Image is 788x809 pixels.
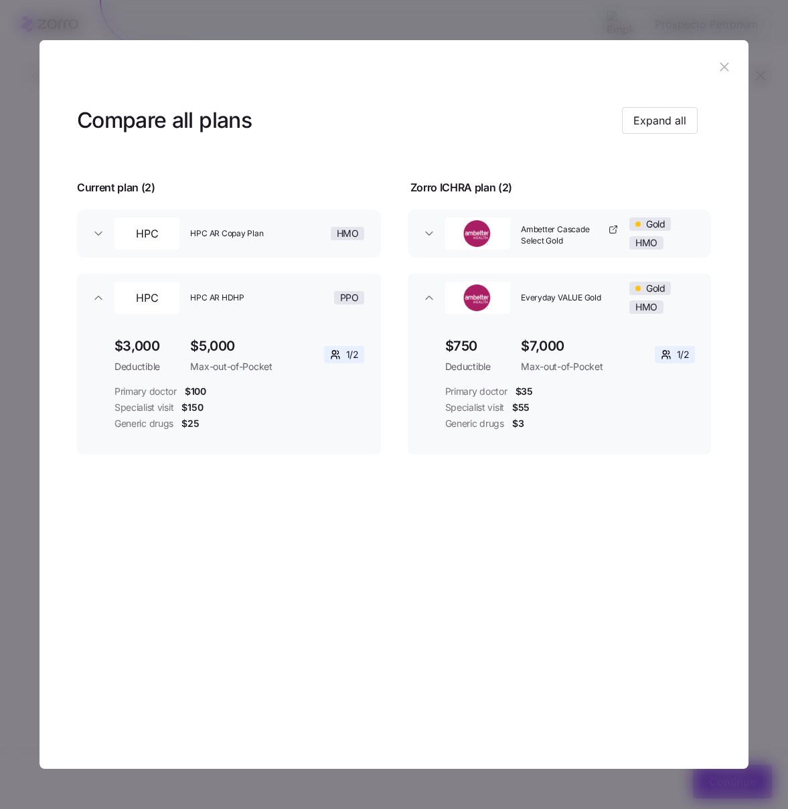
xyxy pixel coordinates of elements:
[445,360,511,373] span: Deductible
[77,322,381,454] div: HPCHPC AR HDHPPPO
[190,228,288,240] span: HPC AR Copay Plan
[190,292,288,304] span: HPC AR HDHP
[445,220,511,247] img: Ambetter
[521,224,619,247] a: Ambetter Cascade Select Gold
[445,417,504,430] span: Generic drugs
[337,228,359,240] span: HMO
[410,179,513,196] span: Zorro ICHRA plan ( 2 )
[633,112,686,128] span: Expand all
[677,348,690,361] span: 1 / 2
[445,385,507,398] span: Primary doctor
[190,360,288,373] span: Max-out-of-Pocket
[512,401,530,414] span: $55
[77,274,381,322] button: HPCHPC AR HDHPPPO
[114,335,180,357] span: $3,000
[77,209,381,258] button: HPCHPC AR Copay PlanHMO
[340,292,359,304] span: PPO
[408,209,712,258] button: AmbetterAmbetter Cascade Select GoldGoldHMO
[445,284,511,311] img: Ambetter
[114,360,180,373] span: Deductible
[635,301,657,313] span: HMO
[136,226,159,242] span: HPC
[408,322,712,454] div: AmbetterEveryday VALUE GoldGoldHMO
[185,385,206,398] span: $100
[445,401,505,414] span: Specialist visit
[114,417,173,430] span: Generic drugs
[77,106,252,136] h3: Compare all plans
[181,401,203,414] span: $150
[635,237,657,249] span: HMO
[646,282,665,294] span: Gold
[181,417,199,430] span: $25
[445,335,511,357] span: $750
[408,274,712,322] button: AmbetterEveryday VALUE GoldGoldHMO
[516,385,533,398] span: $35
[114,385,177,398] span: Primary doctor
[190,335,288,357] span: $5,000
[622,107,698,134] button: Expand all
[521,335,619,357] span: $7,000
[521,360,619,373] span: Max-out-of-Pocket
[136,290,159,306] span: HPC
[512,417,524,430] span: $3
[521,224,605,247] span: Ambetter Cascade Select Gold
[646,218,665,230] span: Gold
[346,348,359,361] span: 1 / 2
[521,292,619,304] span: Everyday VALUE Gold
[77,179,155,196] span: Current plan ( 2 )
[114,401,174,414] span: Specialist visit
